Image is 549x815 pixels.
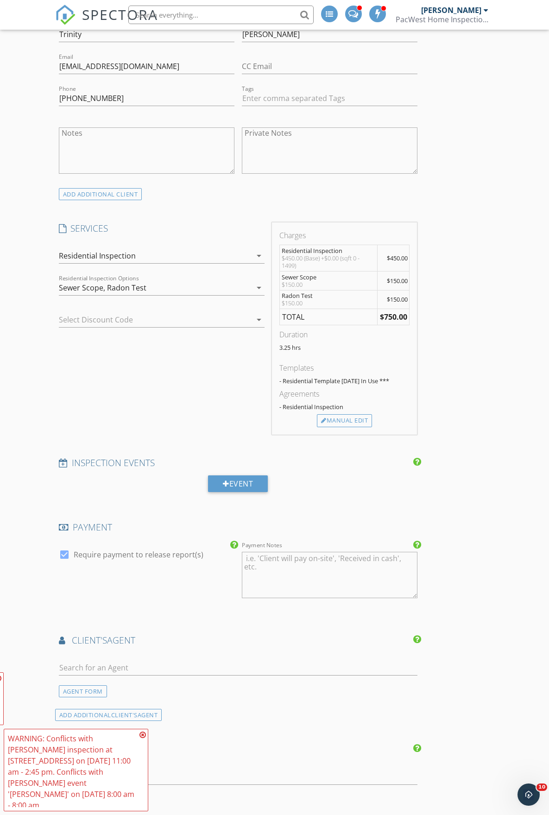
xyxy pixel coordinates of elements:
[253,314,265,325] i: arrow_drop_down
[279,344,410,351] p: 3.25 hrs
[59,252,136,260] div: Residential Inspection
[253,282,265,293] i: arrow_drop_down
[279,362,410,373] div: Templates
[279,388,410,399] div: Agreements
[59,634,417,646] h4: AGENT
[317,414,372,427] div: Manual Edit
[282,299,375,307] div: $150.00
[253,250,265,261] i: arrow_drop_down
[59,743,417,755] h4: LISTING AGENT
[107,284,146,292] div: Radon Test
[517,783,540,806] iframe: Intercom live chat
[282,292,375,299] div: Radon Test
[72,634,107,646] span: client's
[279,403,410,411] div: - Residential Inspection
[59,457,417,469] h4: INSPECTION EVENTS
[387,277,408,285] span: $150.00
[282,273,375,281] div: Sewer Scope
[59,284,105,292] div: Sewer Scope,
[128,6,314,24] input: Search everything...
[282,281,375,288] div: $150.00
[536,783,547,791] span: 10
[208,475,268,492] div: Event
[279,377,410,385] div: - Residential Template [DATE] In Use ***
[59,188,142,201] div: ADD ADDITIONAL client
[279,230,410,241] div: Charges
[282,247,375,254] div: Residential Inspection
[387,295,408,303] span: $150.00
[279,329,410,340] div: Duration
[396,15,488,24] div: PacWest Home Inspections
[8,733,137,811] div: WARNING: Conflicts with [PERSON_NAME] inspection at [STREET_ADDRESS] on [DATE] 11:00 am - 2:45 pm...
[82,5,158,24] span: SPECTORA
[55,13,158,32] a: SPECTORA
[55,5,76,25] img: The Best Home Inspection Software - Spectora
[74,550,203,559] label: Require payment to release report(s)
[282,254,375,269] div: $450.00 (Base) +$0.00 (sqft 0 - 1499)
[59,521,417,533] h4: PAYMENT
[387,254,408,262] span: $450.00
[380,312,407,322] strong: $750.00
[59,222,265,234] h4: SERVICES
[421,6,481,15] div: [PERSON_NAME]
[59,770,417,785] input: Search for an Agent
[59,660,417,676] input: Search for an Agent
[280,309,378,325] td: TOTAL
